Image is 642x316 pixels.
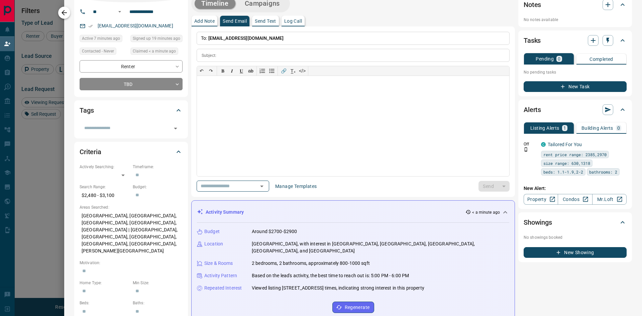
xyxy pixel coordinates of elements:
[541,142,546,147] div: condos.ca
[524,247,627,258] button: New Showing
[204,240,223,247] p: Location
[524,141,537,147] p: Off
[524,67,627,77] p: No pending tasks
[589,169,617,175] span: bathrooms: 2
[240,68,243,74] span: 𝐔
[558,57,560,61] p: 0
[524,194,558,205] a: Property
[82,48,114,55] span: Contacted - Never
[197,66,206,76] button: ↶
[204,285,242,292] p: Repeated Interest
[530,126,559,130] p: Listing Alerts
[543,169,583,175] span: beds: 1.1-1.9,2-2
[80,146,101,157] h2: Criteria
[563,126,566,130] p: 1
[80,300,129,306] p: Beds:
[524,185,627,192] p: New Alert:
[80,190,129,201] p: $2,480 - $3,100
[80,102,183,118] div: Tags
[80,78,183,90] div: TBD
[133,48,176,55] span: Claimed < a minute ago
[206,66,216,76] button: ↷
[204,272,237,279] p: Activity Pattern
[617,126,620,130] p: 0
[592,194,627,205] a: Mr.Loft
[98,23,173,28] a: [EMAIL_ADDRESS][DOMAIN_NAME]
[543,151,607,158] span: rent price range: 2385,2970
[524,32,627,48] div: Tasks
[237,66,246,76] button: 𝐔
[524,102,627,118] div: Alerts
[548,142,582,147] a: Tailored For You
[252,272,409,279] p: Based on the lead's activity, the best time to reach out is: 5:00 PM - 6:00 PM
[80,260,183,266] p: Motivation:
[581,126,613,130] p: Building Alerts
[88,24,93,28] svg: Email Verified
[524,234,627,240] p: No showings booked
[80,105,94,116] h2: Tags
[524,214,627,230] div: Showings
[133,300,183,306] p: Baths:
[202,52,216,59] p: Subject:
[252,260,370,267] p: 2 bedrooms, 2 bathrooms, approximately 800-1000 sqft
[258,66,267,76] button: Numbered list
[472,209,500,215] p: < a minute ago
[524,35,541,46] h2: Tasks
[543,160,590,167] span: size range: 630,1318
[133,35,180,42] span: Signed up 19 minutes ago
[80,35,127,44] div: Tue Sep 16 2025
[80,60,183,73] div: Renter
[133,164,183,170] p: Timeframe:
[204,228,220,235] p: Budget
[130,35,183,44] div: Tue Sep 16 2025
[218,66,227,76] button: 𝐁
[197,32,510,45] p: To:
[197,206,509,218] div: Activity Summary< a minute ago
[194,19,215,23] p: Add Note
[271,181,321,192] button: Manage Templates
[80,184,129,190] p: Search Range:
[288,66,298,76] button: T̲ₓ
[284,19,302,23] p: Log Call
[223,19,247,23] p: Send Email
[208,35,284,41] span: [EMAIL_ADDRESS][DOMAIN_NAME]
[133,184,183,190] p: Budget:
[252,228,297,235] p: Around $2700-$2900
[536,57,554,61] p: Pending
[590,57,613,62] p: Completed
[267,66,277,76] button: Bullet list
[252,240,509,254] p: [GEOGRAPHIC_DATA], with interest in [GEOGRAPHIC_DATA], [GEOGRAPHIC_DATA], [GEOGRAPHIC_DATA], [GEO...
[524,104,541,115] h2: Alerts
[246,66,255,76] button: ab
[478,181,510,192] div: split button
[80,210,183,256] p: [GEOGRAPHIC_DATA], [GEOGRAPHIC_DATA], [GEOGRAPHIC_DATA], [GEOGRAPHIC_DATA], [GEOGRAPHIC_DATA] | [...
[206,209,244,216] p: Activity Summary
[252,285,424,292] p: Viewed listing [STREET_ADDRESS] times, indicating strong interest in this property
[227,66,237,76] button: 𝑰
[524,17,627,23] p: No notes available
[524,217,552,228] h2: Showings
[204,260,233,267] p: Size & Rooms
[80,164,129,170] p: Actively Searching:
[248,68,253,74] s: ab
[255,19,276,23] p: Send Text
[80,204,183,210] p: Areas Searched:
[279,66,288,76] button: 🔗
[82,35,120,42] span: Active 7 minutes ago
[80,144,183,160] div: Criteria
[133,280,183,286] p: Min Size:
[257,182,266,191] button: Open
[130,47,183,57] div: Tue Sep 16 2025
[524,147,528,152] svg: Push Notification Only
[332,302,374,313] button: Regenerate
[298,66,307,76] button: </>
[80,280,129,286] p: Home Type:
[524,81,627,92] button: New Task
[171,124,180,133] button: Open
[558,194,592,205] a: Condos
[116,8,124,16] button: Open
